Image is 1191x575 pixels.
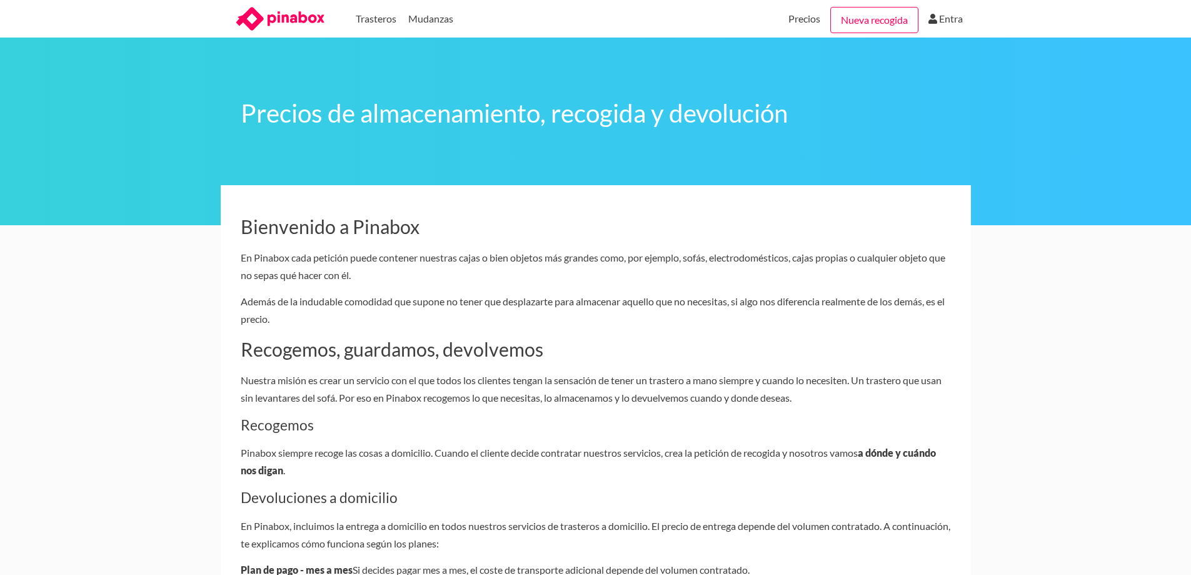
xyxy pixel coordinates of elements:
p: Nuestra misión es crear un servicio con el que todos los clientes tengan la sensación de tener un... [241,372,951,407]
h3: Recogemos [241,417,951,434]
a: Nueva recogida [830,7,918,33]
p: En Pinabox cada petición puede contener nuestras cajas o bien objetos más grandes como, por ejemp... [241,249,951,284]
p: Pinabox siempre recoge las cosas a domicilio. Cuando el cliente decide contratar nuestros servici... [241,444,951,479]
h2: Bienvenido a Pinabox [241,215,951,239]
h3: Devoluciones a domicilio [241,489,951,507]
h1: Precios de almacenamiento, recogida y devolución [241,98,951,130]
p: Además de la indudable comodidad que supone no tener que desplazarte para almacenar aquello que n... [241,293,951,328]
p: En Pinabox, incluimos la entrega a domicilio en todos nuestros servicios de trasteros a domicilio... [241,517,951,552]
h2: Recogemos, guardamos, devolvemos [241,338,951,362]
